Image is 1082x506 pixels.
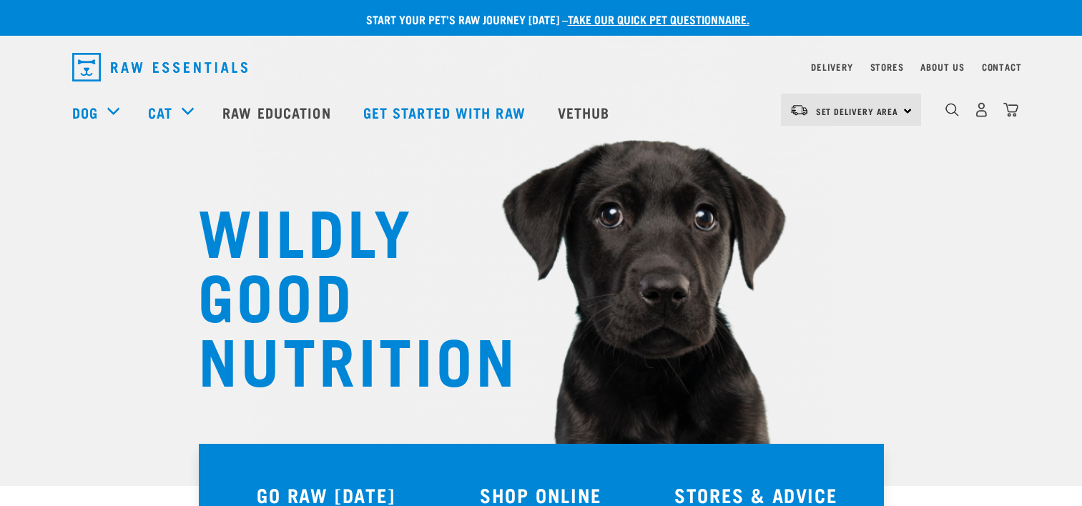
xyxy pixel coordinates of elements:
a: Get started with Raw [349,84,544,141]
a: Vethub [544,84,628,141]
a: Delivery [811,64,852,69]
a: Contact [982,64,1022,69]
img: user.png [974,102,989,117]
a: Stores [870,64,904,69]
nav: dropdown navigation [61,47,1022,87]
a: take our quick pet questionnaire. [568,16,749,22]
img: van-moving.png [790,104,809,116]
h3: GO RAW [DATE] [227,484,426,506]
a: Cat [148,101,172,123]
span: Set Delivery Area [816,109,899,114]
img: Raw Essentials Logo [72,53,247,81]
h3: SHOP ONLINE [442,484,640,506]
h3: STORES & ADVICE [657,484,855,506]
h1: WILDLY GOOD NUTRITION [198,197,484,390]
a: Dog [72,101,98,123]
a: About Us [920,64,964,69]
img: home-icon@2x.png [1003,102,1018,117]
a: Raw Education [208,84,348,141]
img: home-icon-1@2x.png [945,103,959,116]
